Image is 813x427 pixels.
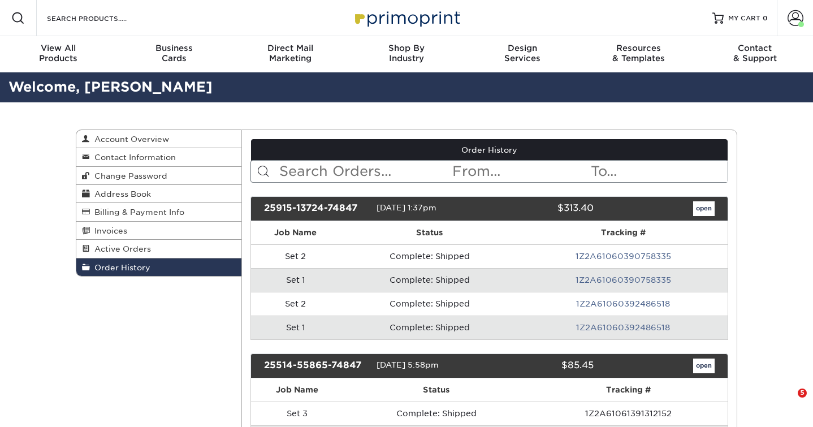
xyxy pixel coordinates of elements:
td: Complete: Shipped [340,316,519,339]
td: Set 2 [251,244,340,268]
th: Status [340,221,519,244]
span: Change Password [90,171,167,180]
input: From... [451,161,589,182]
span: Design [465,43,581,53]
a: Shop ByIndustry [348,36,464,72]
td: Set 2 [251,292,340,316]
div: & Templates [581,43,697,63]
div: Services [465,43,581,63]
span: Shop By [348,43,464,53]
div: 25915-13724-74847 [256,201,377,216]
td: Complete: Shipped [344,402,529,425]
a: open [693,201,715,216]
td: Set 1 [251,268,340,292]
a: Contact& Support [697,36,813,72]
a: Address Book [76,185,241,203]
img: Primoprint [350,6,463,30]
a: Active Orders [76,240,241,258]
a: Billing & Payment Info [76,203,241,221]
span: 5 [798,389,807,398]
a: Order History [76,258,241,276]
th: Job Name [251,221,340,244]
span: Address Book [90,189,151,199]
span: Account Overview [90,135,169,144]
span: Resources [581,43,697,53]
span: [DATE] 5:58pm [377,360,439,369]
span: Billing & Payment Info [90,208,184,217]
a: Order History [251,139,728,161]
a: BusinessCards [116,36,232,72]
a: DesignServices [465,36,581,72]
span: Contact [697,43,813,53]
div: Marketing [232,43,348,63]
th: Status [344,378,529,402]
input: SEARCH PRODUCTS..... [46,11,156,25]
a: 1Z2A61060390758335 [576,275,671,284]
span: Business [116,43,232,53]
iframe: Intercom live chat [775,389,802,416]
span: [DATE] 1:37pm [377,203,436,212]
div: Industry [348,43,464,63]
th: Tracking # [529,378,728,402]
input: To... [590,161,728,182]
span: Direct Mail [232,43,348,53]
span: MY CART [728,14,760,23]
span: Order History [90,263,150,272]
div: 25514-55865-74847 [256,359,377,373]
div: Cards [116,43,232,63]
a: Change Password [76,167,241,185]
td: Set 1 [251,316,340,339]
span: Contact Information [90,153,176,162]
a: Account Overview [76,130,241,148]
td: Set 3 [251,402,344,425]
a: Invoices [76,222,241,240]
span: 0 [763,14,768,22]
input: Search Orders... [278,161,452,182]
a: 1Z2A61060392486518 [576,323,670,332]
div: $85.45 [481,359,602,373]
th: Job Name [251,378,344,402]
a: Contact Information [76,148,241,166]
a: Direct MailMarketing [232,36,348,72]
td: Complete: Shipped [340,244,519,268]
span: Invoices [90,226,127,235]
th: Tracking # [519,221,728,244]
td: Complete: Shipped [340,292,519,316]
a: open [693,359,715,373]
td: Complete: Shipped [340,268,519,292]
span: Active Orders [90,244,151,253]
div: & Support [697,43,813,63]
div: $313.40 [481,201,602,216]
td: 1Z2A61061391312152 [529,402,728,425]
a: Resources& Templates [581,36,697,72]
a: 1Z2A61060392486518 [576,299,670,308]
a: 1Z2A61060390758335 [576,252,671,261]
